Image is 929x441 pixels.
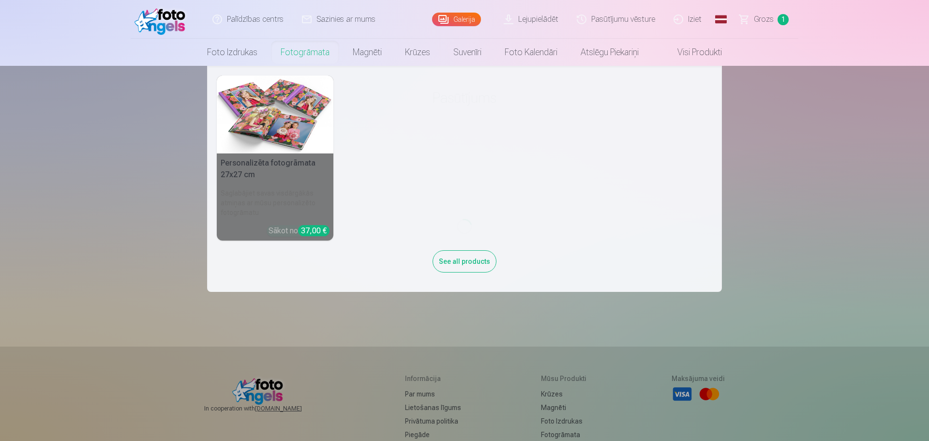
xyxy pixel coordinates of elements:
a: Magnēti [341,39,393,66]
h6: Saglabājiet savas visdārgākās atmiņas ar mūsu personalizēto fotogrāmatu [217,184,333,221]
span: 1 [778,14,789,25]
div: Sākot no [269,225,330,237]
a: Foto kalendāri [493,39,569,66]
a: Personalizēta fotogrāmata 27x27 cmPersonalizēta fotogrāmata 27x27 cmSaglabājiet savas visdārgākās... [217,76,333,241]
a: Foto izdrukas [195,39,269,66]
a: Krūzes [393,39,442,66]
span: Grozs [754,14,774,25]
img: Personalizēta fotogrāmata 27x27 cm [217,76,333,153]
a: Fotogrāmata [269,39,341,66]
a: See all products [433,256,496,266]
a: Atslēgu piekariņi [569,39,650,66]
a: Suvenīri [442,39,493,66]
div: 37,00 € [298,225,330,236]
div: See all products [433,250,496,273]
a: Visi produkti [650,39,734,66]
a: Galerija [432,13,481,26]
h5: Personalizēta fotogrāmata 27x27 cm [217,153,333,184]
img: /fa1 [135,4,190,35]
